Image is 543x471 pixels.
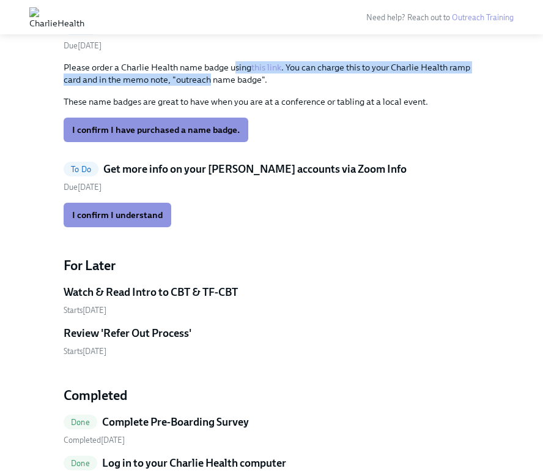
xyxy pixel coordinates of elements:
[103,162,407,176] h5: Get more info on your [PERSON_NAME] accounts via Zoom Info
[64,326,191,341] h5: Review 'Refer Out Process'
[64,20,479,51] a: To DoOrder Name BadgeDue[DATE]
[64,285,238,300] h5: Watch & Read Intro to CBT & TF-CBT
[64,435,125,445] span: Thursday, July 17th 2025, 10:59 am
[251,62,281,73] a: this link
[64,418,97,427] span: Done
[64,162,479,193] a: To DoGet more info on your [PERSON_NAME] accounts via Zoom InfoDue[DATE]
[64,118,248,142] button: I confirm I have purchased a name badge.
[64,257,479,275] h4: For Later
[102,415,249,429] h5: Complete Pre-Boarding Survey
[64,415,479,446] a: DoneComplete Pre-Boarding Survey Completed[DATE]
[64,306,106,315] span: Monday, August 25th 2025, 7:00 am
[72,124,240,136] span: I confirm I have purchased a name badge.
[64,41,102,50] span: Monday, August 18th 2025, 7:00 am
[64,165,98,174] span: To Do
[64,459,97,468] span: Done
[72,209,163,221] span: I confirm I understand
[64,61,479,86] p: Please order a Charlie Health name badge using . You can charge this to your Charlie Health ramp ...
[366,13,514,22] span: Need help? Reach out to
[29,7,84,27] img: CharlieHealth
[64,285,479,316] a: Watch & Read Intro to CBT & TF-CBTStarts[DATE]
[452,13,514,22] a: Outreach Training
[64,96,479,108] p: These name badges are great to have when you are at a conference or tabling at a local event.
[102,456,286,470] h5: Log in to your Charlie Health computer
[64,386,479,405] h4: Completed
[64,326,479,357] a: Review 'Refer Out Process'Starts[DATE]
[64,203,171,227] button: I confirm I understand
[64,183,102,192] span: Saturday, August 30th 2025, 7:00 am
[64,347,106,356] span: Wednesday, August 27th 2025, 7:00 am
